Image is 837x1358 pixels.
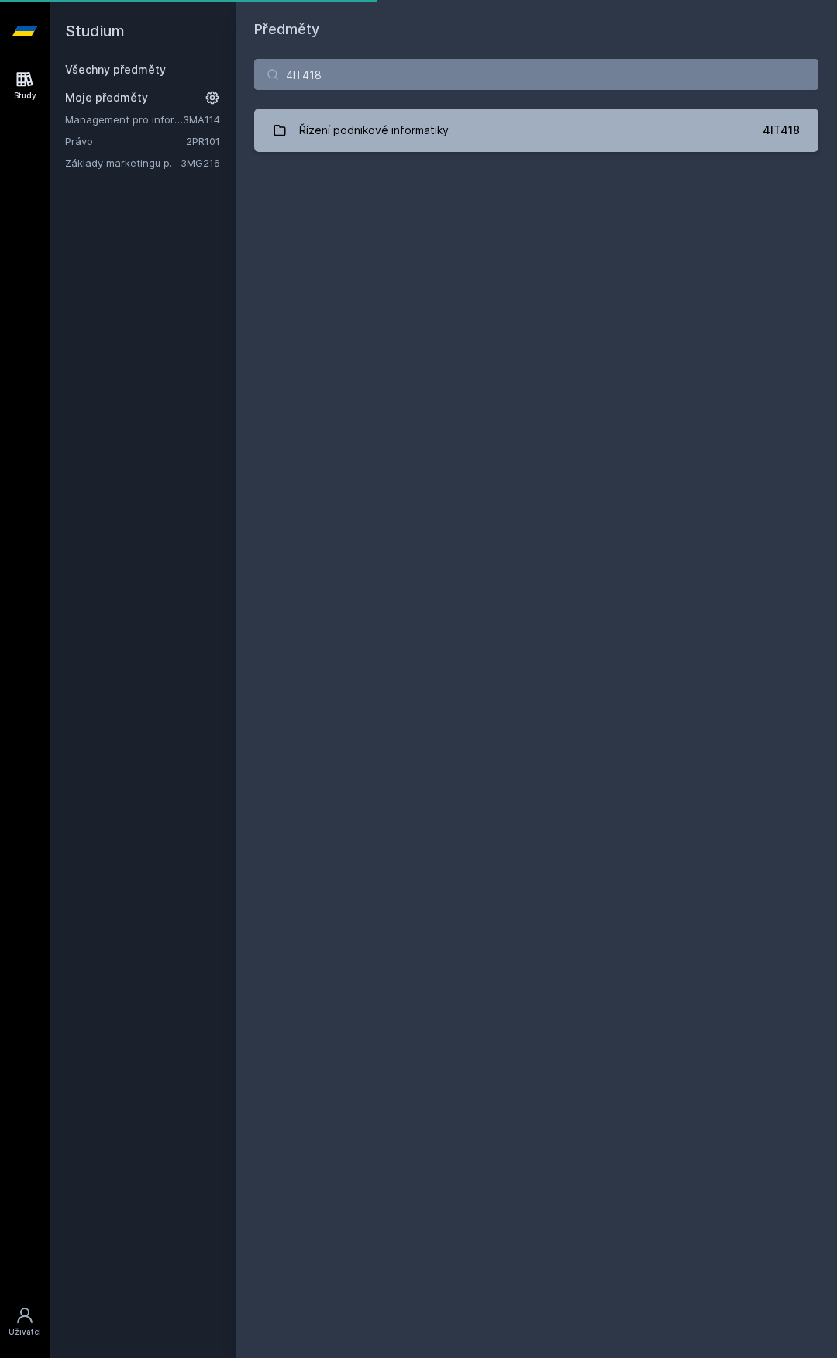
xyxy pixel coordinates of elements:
div: Study [14,90,36,102]
h1: Předměty [254,19,818,40]
a: Řízení podnikové informatiky 4IT418 [254,109,818,152]
div: Uživatel [9,1326,41,1338]
div: 4IT418 [763,123,800,138]
input: Název nebo ident předmětu… [254,59,818,90]
a: Základy marketingu pro informatiky a statistiky [65,155,181,171]
a: Uživatel [3,1298,46,1346]
a: 2PR101 [186,135,220,147]
a: 3MG216 [181,157,220,169]
a: Právo [65,133,186,149]
span: Moje předměty [65,90,148,105]
a: Management pro informatiky a statistiky [65,112,183,127]
a: Study [3,62,46,109]
a: 3MA114 [183,113,220,126]
a: Všechny předměty [65,63,166,76]
div: Řízení podnikové informatiky [299,115,449,146]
